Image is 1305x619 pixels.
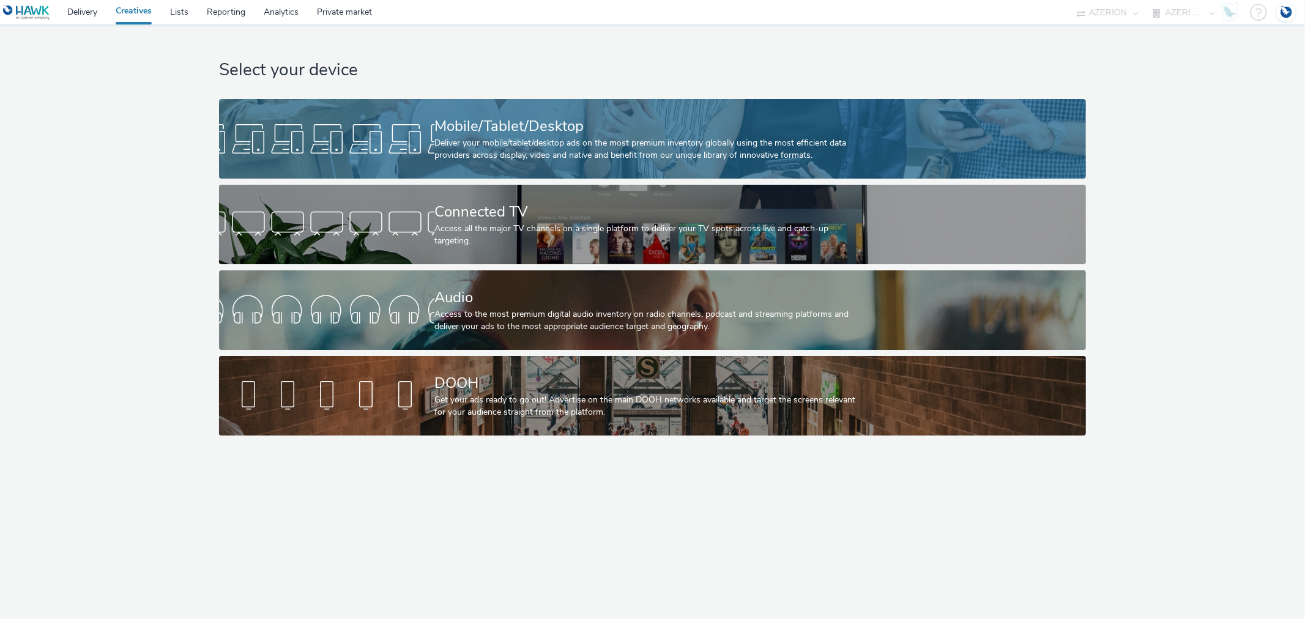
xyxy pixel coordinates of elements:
h1: Select your device [219,59,1086,82]
div: Get your ads ready to go out! Advertise on the main DOOH networks available and target the screen... [434,394,866,419]
div: Audio [434,287,866,308]
div: Access all the major TV channels on a single platform to deliver your TV spots across live and ca... [434,223,866,248]
div: Mobile/Tablet/Desktop [434,116,866,137]
a: Hawk Academy [1221,2,1244,22]
a: AudioAccess to the most premium digital audio inventory on radio channels, podcast and streaming ... [219,270,1086,350]
a: Connected TVAccess all the major TV channels on a single platform to deliver your TV spots across... [219,185,1086,264]
div: Deliver your mobile/tablet/desktop ads on the most premium inventory globally using the most effi... [434,137,866,162]
div: Access to the most premium digital audio inventory on radio channels, podcast and streaming platf... [434,308,866,333]
div: Connected TV [434,201,866,223]
a: DOOHGet your ads ready to go out! Advertise on the main DOOH networks available and target the sc... [219,356,1086,436]
div: DOOH [434,373,866,394]
img: undefined Logo [3,5,50,20]
a: Mobile/Tablet/DesktopDeliver your mobile/tablet/desktop ads on the most premium inventory globall... [219,99,1086,179]
img: Hawk Academy [1221,2,1239,22]
img: Account DE [1277,2,1295,23]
